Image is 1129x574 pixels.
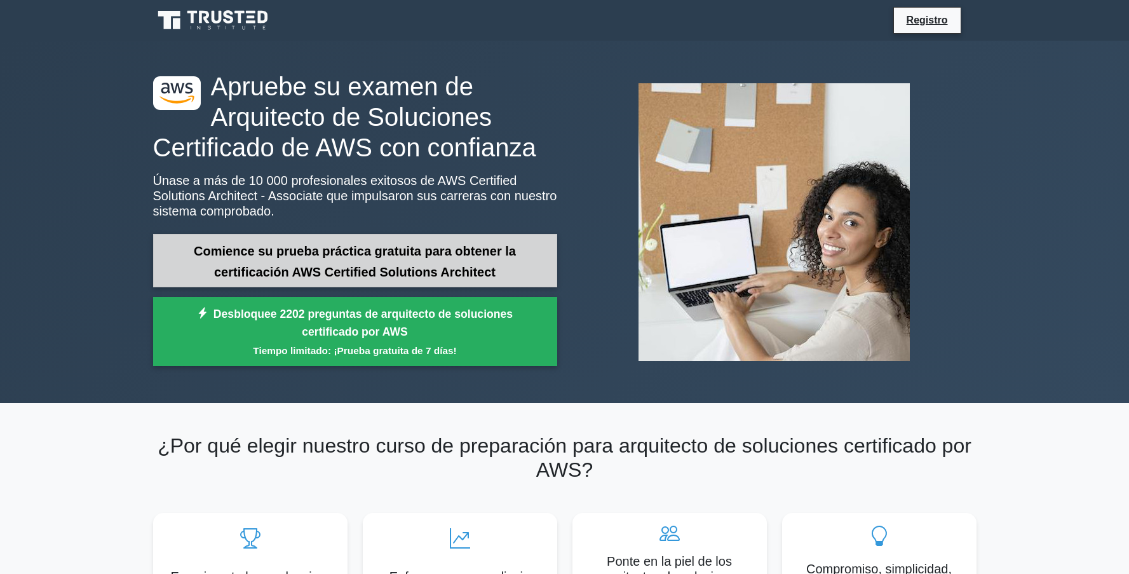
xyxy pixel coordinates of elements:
[153,297,557,366] a: Desbloquee 2202 preguntas de arquitecto de soluciones certificado por AWSTiempo limitado: ¡Prueba...
[253,345,456,356] font: Tiempo limitado: ¡Prueba gratuita de 7 días!
[907,15,948,25] font: Registro
[153,234,557,287] a: Comience su prueba práctica gratuita para obtener la certificación AWS Certified Solutions Architect
[899,12,956,28] a: Registro
[158,434,971,481] font: ¿Por qué elegir nuestro curso de preparación para arquitecto de soluciones certificado por AWS?
[213,308,513,338] font: Desbloquee 2202 preguntas de arquitecto de soluciones certificado por AWS
[153,174,557,218] font: Únase a más de 10 000 profesionales exitosos de AWS Certified Solutions Architect - Associate que...
[153,72,536,161] font: Apruebe su examen de Arquitecto de Soluciones Certificado de AWS con confianza
[194,244,516,279] font: Comience su prueba práctica gratuita para obtener la certificación AWS Certified Solutions Architect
